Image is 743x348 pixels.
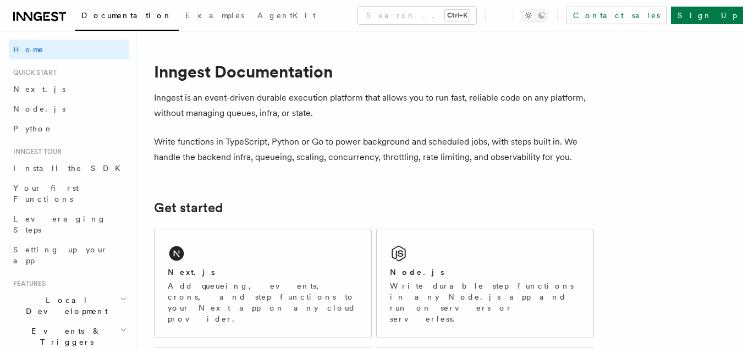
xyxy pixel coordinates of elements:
[9,68,57,77] span: Quick start
[390,267,444,278] h2: Node.js
[13,245,108,265] span: Setting up your app
[154,200,223,216] a: Get started
[13,104,65,113] span: Node.js
[9,158,129,178] a: Install the SDK
[9,290,129,321] button: Local Development
[154,90,594,121] p: Inngest is an event-driven durable execution platform that allows you to run fast, reliable code ...
[9,79,129,99] a: Next.js
[357,7,476,24] button: Search...Ctrl+K
[13,44,44,55] span: Home
[9,295,120,317] span: Local Development
[566,7,667,24] a: Contact sales
[9,325,120,347] span: Events & Triggers
[9,99,129,119] a: Node.js
[522,9,548,22] button: Toggle dark mode
[185,11,244,20] span: Examples
[13,214,106,234] span: Leveraging Steps
[154,62,594,81] h1: Inngest Documentation
[251,3,322,30] a: AgentKit
[9,240,129,270] a: Setting up your app
[13,164,127,173] span: Install the SDK
[9,279,46,288] span: Features
[445,10,470,21] kbd: Ctrl+K
[9,209,129,240] a: Leveraging Steps
[154,229,372,338] a: Next.jsAdd queueing, events, crons, and step functions to your Next app on any cloud provider.
[168,267,215,278] h2: Next.js
[376,229,594,338] a: Node.jsWrite durable step functions in any Node.js app and run on servers or serverless.
[9,147,62,156] span: Inngest tour
[13,184,79,203] span: Your first Functions
[154,134,594,165] p: Write functions in TypeScript, Python or Go to power background and scheduled jobs, with steps bu...
[81,11,172,20] span: Documentation
[13,124,53,133] span: Python
[168,280,358,324] p: Add queueing, events, crons, and step functions to your Next app on any cloud provider.
[75,3,179,31] a: Documentation
[390,280,580,324] p: Write durable step functions in any Node.js app and run on servers or serverless.
[257,11,316,20] span: AgentKit
[179,3,251,30] a: Examples
[9,178,129,209] a: Your first Functions
[9,40,129,59] a: Home
[13,85,65,93] span: Next.js
[9,119,129,139] a: Python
